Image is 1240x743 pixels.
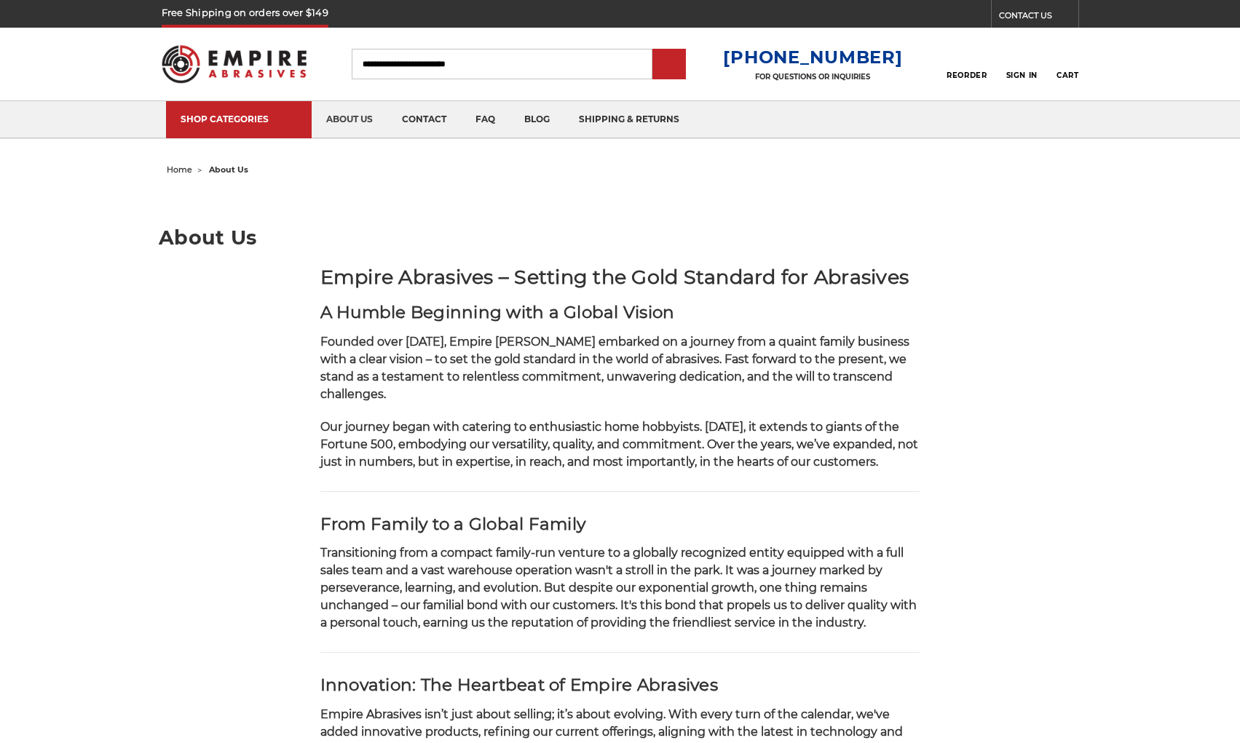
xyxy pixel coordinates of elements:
[320,675,718,695] strong: Innovation: The Heartbeat of Empire Abrasives
[655,50,684,79] input: Submit
[510,101,564,138] a: blog
[320,335,909,401] span: Founded over [DATE], Empire [PERSON_NAME] embarked on a journey from a quaint family business wit...
[181,114,297,124] div: SHOP CATEGORIES
[312,101,387,138] a: about us
[999,7,1078,28] a: CONTACT US
[1057,48,1078,80] a: Cart
[723,72,902,82] p: FOR QUESTIONS OR INQUIRIES
[564,101,694,138] a: shipping & returns
[387,101,461,138] a: contact
[723,47,902,68] a: [PHONE_NUMBER]
[1057,71,1078,80] span: Cart
[320,302,675,322] strong: A Humble Beginning with a Global Vision
[947,48,987,79] a: Reorder
[320,514,586,534] strong: From Family to a Global Family
[461,101,510,138] a: faq
[159,228,1081,247] h1: About Us
[167,164,192,175] a: home
[162,36,307,92] img: Empire Abrasives
[320,420,918,469] span: Our journey began with catering to enthusiastic home hobbyists. [DATE], it extends to giants of t...
[209,164,248,175] span: about us
[320,546,917,629] span: Transitioning from a compact family-run venture to a globally recognized entity equipped with a f...
[1006,71,1038,80] span: Sign In
[320,265,909,289] strong: Empire Abrasives – Setting the Gold Standard for Abrasives
[947,71,987,80] span: Reorder
[166,101,312,138] a: SHOP CATEGORIES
